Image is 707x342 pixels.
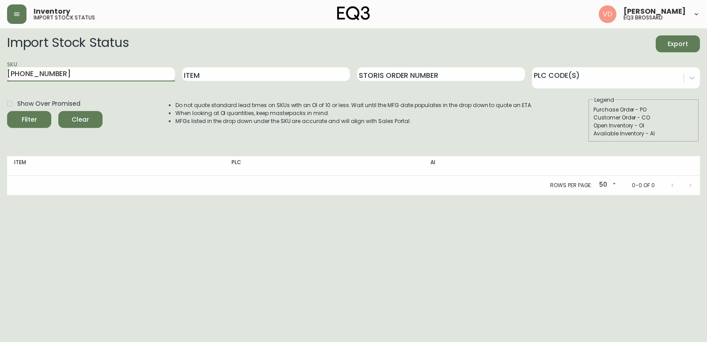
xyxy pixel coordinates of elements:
button: Clear [58,111,103,128]
h2: Import Stock Status [7,35,129,52]
div: Purchase Order - PO [593,106,694,114]
span: Show Over Promised [17,99,80,108]
li: MFGs listed in the drop down under the SKU are accurate and will align with Sales Portal. [175,117,532,125]
legend: Legend [593,96,615,104]
th: PLC [224,156,423,176]
p: Rows per page: [550,181,592,189]
button: Filter [7,111,51,128]
div: Customer Order - CO [593,114,694,122]
p: 0-0 of 0 [632,181,655,189]
div: Available Inventory - AI [593,130,694,138]
img: logo [337,6,370,20]
th: AI [423,156,582,176]
th: Item [7,156,224,176]
li: Do not quote standard lead times on SKUs with an OI of 10 or less. Wait until the MFG date popula... [175,101,532,109]
img: 34cbe8de67806989076631741e6a7c6b [599,5,616,23]
div: Open Inventory - OI [593,122,694,130]
li: When looking at OI quantities, keep masterpacks in mind. [175,109,532,117]
span: [PERSON_NAME] [623,8,686,15]
span: Export [663,38,693,50]
h5: eq3 brossard [623,15,663,20]
span: Clear [65,114,95,125]
span: Inventory [34,8,70,15]
h5: import stock status [34,15,95,20]
div: 50 [596,178,618,192]
button: Export [656,35,700,52]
